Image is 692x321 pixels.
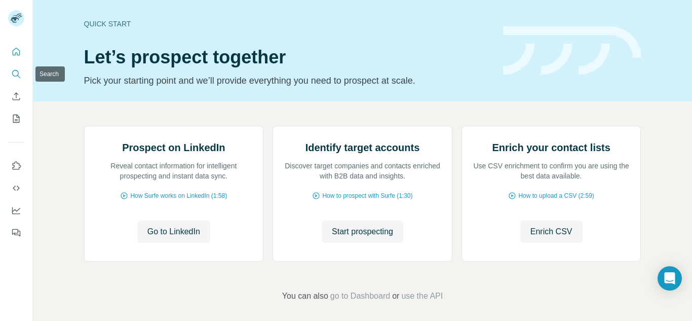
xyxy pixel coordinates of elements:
button: Start prospecting [322,221,403,243]
h2: Identify target accounts [305,140,420,155]
img: banner [503,26,641,76]
span: Start prospecting [332,226,393,238]
span: How to upload a CSV (2:59) [518,191,594,200]
button: Go to LinkedIn [137,221,210,243]
button: Enrich CSV [520,221,583,243]
button: Use Surfe API [8,179,24,197]
button: Search [8,65,24,83]
span: or [392,290,399,302]
p: Reveal contact information for intelligent prospecting and instant data sync. [95,161,253,181]
button: go to Dashboard [330,290,390,302]
button: Use Surfe on LinkedIn [8,157,24,175]
p: Use CSV enrichment to confirm you are using the best data available. [472,161,631,181]
button: use the API [401,290,443,302]
span: How Surfe works on LinkedIn (1:58) [130,191,227,200]
p: Pick your starting point and we’ll provide everything you need to prospect at scale. [84,74,491,88]
h1: Let’s prospect together [84,47,491,67]
h2: Enrich your contact lists [492,140,610,155]
button: My lists [8,110,24,128]
button: Feedback [8,224,24,242]
button: Quick start [8,43,24,61]
p: Discover target companies and contacts enriched with B2B data and insights. [283,161,442,181]
span: Go to LinkedIn [147,226,200,238]
button: Enrich CSV [8,87,24,105]
span: How to prospect with Surfe (1:30) [322,191,412,200]
div: Open Intercom Messenger [658,266,682,291]
span: Enrich CSV [530,226,572,238]
h2: Prospect on LinkedIn [122,140,225,155]
span: You can also [282,290,328,302]
button: Dashboard [8,201,24,220]
div: Quick start [84,19,491,29]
